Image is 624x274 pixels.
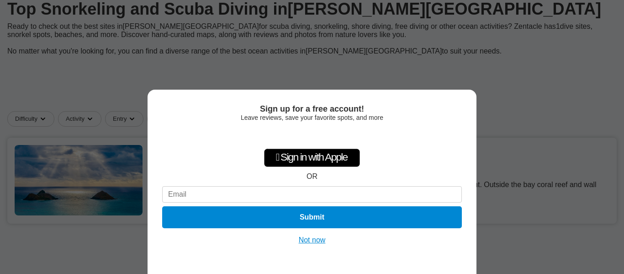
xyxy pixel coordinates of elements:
div: Sign up for a free account! [162,104,462,114]
button: Submit [162,206,462,228]
input: Email [162,186,462,203]
div: OR [307,172,317,181]
button: Not now [296,236,328,245]
div: Leave reviews, save your favorite spots, and more [162,114,462,121]
div: Sign in with Apple [264,149,360,167]
iframe: Sign in with Google Button [265,126,359,146]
